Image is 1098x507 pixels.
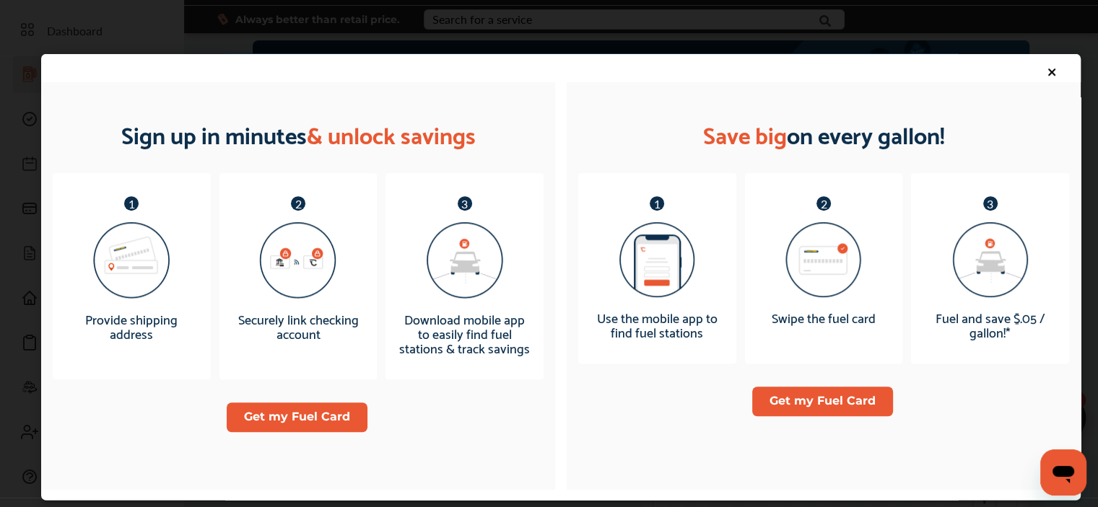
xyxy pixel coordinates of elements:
span: on every gallon! [786,113,944,152]
img: 0z8gwOtVZsQAAAAASUVORK5CYII= [426,221,502,298]
img: Xa8CAAAAAElFTkSuQmCC [952,221,1028,296]
span: & unlock savings [306,113,475,152]
p: 3 [982,195,997,210]
p: 1 [650,195,664,210]
p: 2 [290,195,305,210]
img: RPxFMZ4gAAAABJRU5ErkJggg== [619,221,694,296]
p: 1 [124,195,139,210]
p: Fuel and save $.05 / gallon!* [923,309,1058,338]
p: 2 [816,195,830,210]
img: osiBh5r3n4yMxpXrK6s+VUNalnKZHijzf+JWi8Ie7RAAAAAElFTkSuQmCC [93,221,170,298]
p: 3 [457,195,471,210]
img: 4AAAAAElFTkSuQmCC [785,221,861,296]
p: Securely link checking account [230,311,365,340]
p: Use the mobile app to find fuel stations [590,309,725,338]
p: Download mobile app to easily find fuel stations & track savings [397,311,532,354]
p: Swipe the fuel card [771,309,875,324]
button: Get my Fuel Card [226,402,367,431]
span: Sign up in minutes [121,113,306,152]
span: Save big [702,113,786,152]
img: ZIhZ8UKB+Ip5HNylTsZpilictTsuZQksBrOFZewXDdTVJdK+S69teFGMW7EikWhcJ2iZG9n5JWWx+TQ56rc5qS4sfaSVa5z1W... [259,221,336,298]
button: Get my Fuel Card [751,386,892,415]
p: Provide shipping address [64,311,199,340]
iframe: Button to launch messaging window [1040,449,1086,495]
